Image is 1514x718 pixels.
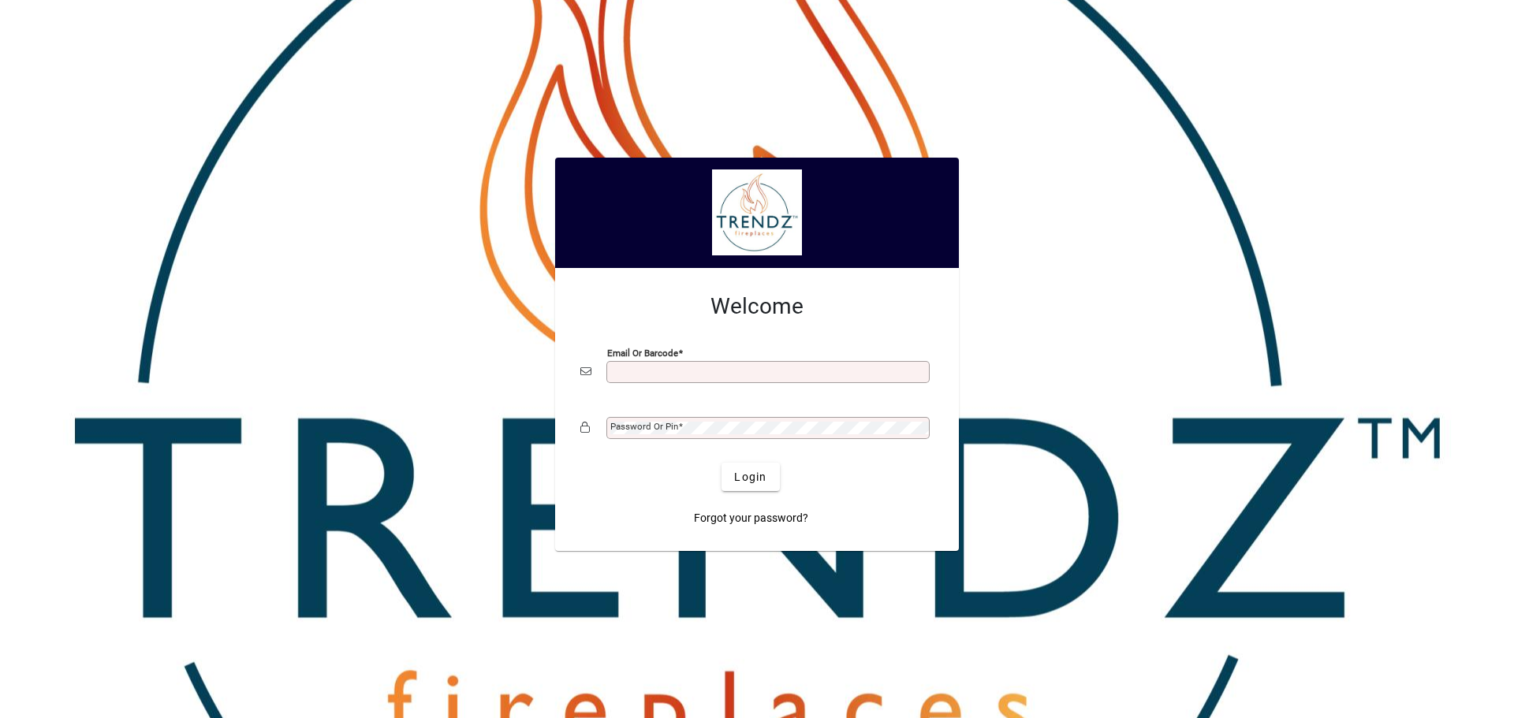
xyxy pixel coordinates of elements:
mat-label: Email or Barcode [607,348,678,359]
h2: Welcome [580,293,934,320]
mat-label: Password or Pin [610,421,678,432]
span: Forgot your password? [694,510,808,526]
button: Login [722,463,779,491]
span: Login [734,469,766,485]
a: Forgot your password? [688,504,815,532]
